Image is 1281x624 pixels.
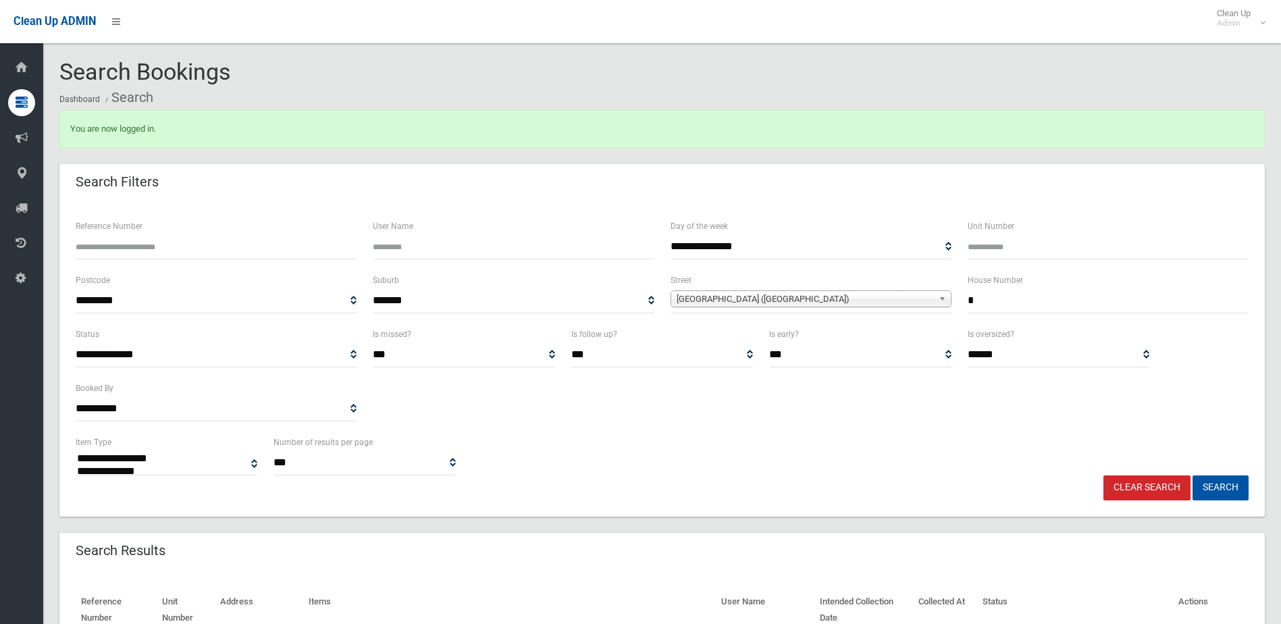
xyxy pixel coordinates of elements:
label: House Number [968,273,1023,288]
header: Search Filters [59,169,175,195]
label: Unit Number [968,219,1014,234]
span: Clean Up ADMIN [14,15,96,28]
label: Number of results per page [273,435,373,450]
label: Is oversized? [968,327,1014,342]
label: Is early? [769,327,799,342]
label: Is follow up? [571,327,617,342]
small: Admin [1217,18,1251,28]
span: [GEOGRAPHIC_DATA] ([GEOGRAPHIC_DATA]) [677,291,933,307]
label: Reference Number [76,219,142,234]
div: You are now logged in. [59,110,1265,148]
label: Status [76,327,99,342]
button: Search [1193,475,1249,500]
label: Suburb [373,273,399,288]
label: Booked By [76,381,113,396]
label: User Name [373,219,413,234]
label: Day of the week [671,219,728,234]
a: Clear Search [1103,475,1191,500]
label: Is missed? [373,327,411,342]
label: Item Type [76,435,111,450]
header: Search Results [59,538,182,564]
label: Street [671,273,691,288]
li: Search [102,85,153,110]
span: Search Bookings [59,58,231,85]
label: Postcode [76,273,110,288]
a: Dashboard [59,95,100,104]
span: Clean Up [1210,8,1264,28]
